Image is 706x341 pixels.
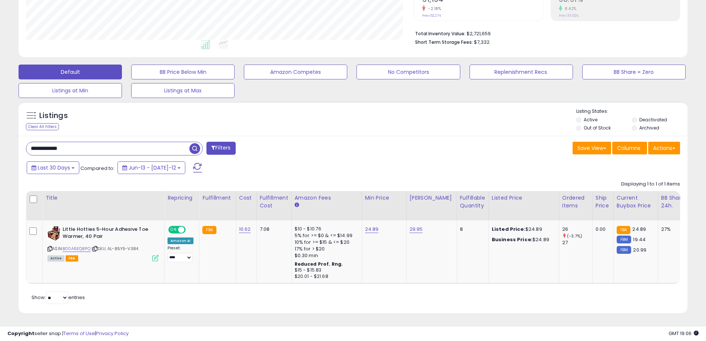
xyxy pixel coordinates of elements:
span: 2025-08-12 19:06 GMT [669,330,699,337]
div: ASIN: [47,226,159,260]
small: FBM [617,246,631,254]
div: Ship Price [596,194,610,210]
button: Actions [648,142,680,154]
button: BB Price Below Min [131,65,235,79]
div: Fulfillment Cost [260,194,288,210]
span: ON [169,227,178,233]
button: Save View [573,142,611,154]
b: Short Term Storage Fees: [415,39,473,45]
small: 8.42% [562,6,577,12]
div: $10 - $10.76 [295,226,356,232]
button: Amazon Competes [244,65,347,79]
div: 0.00 [596,226,608,233]
div: Amazon AI [168,237,193,244]
small: Prev: 52,274 [422,13,441,18]
div: 5% for >= $0 & <= $14.99 [295,232,356,239]
small: FBA [617,226,630,234]
div: Repricing [168,194,196,202]
span: Show: entries [32,294,85,301]
div: Clear All Filters [26,123,59,130]
div: Fulfillable Quantity [460,194,485,210]
span: Compared to: [80,165,115,172]
div: 17% for > $20 [295,246,356,252]
div: 26 [562,226,592,233]
div: Amazon Fees [295,194,359,202]
button: Listings at Max [131,83,235,98]
a: B00A6EQ8PQ [63,246,90,252]
span: Last 30 Days [38,164,70,171]
div: seller snap | | [7,330,129,337]
div: $24.89 [492,236,553,243]
div: Displaying 1 to 1 of 1 items [621,181,680,188]
small: (-3.7%) [567,233,582,239]
button: Columns [612,142,647,154]
span: $7,332 [474,39,490,46]
div: 7.08 [260,226,286,233]
small: Amazon Fees. [295,202,299,209]
h5: Listings [39,111,68,121]
b: Reduced Prof. Rng. [295,261,343,267]
div: Title [46,194,161,202]
span: Jun-13 - [DATE]-12 [129,164,176,171]
div: BB Share 24h. [661,194,688,210]
small: Prev: 35.52% [559,13,579,18]
b: Total Inventory Value: [415,30,465,37]
div: Cost [239,194,253,202]
b: Listed Price: [492,226,526,233]
small: -2.18% [425,6,441,12]
strong: Copyright [7,330,34,337]
span: | SKU: AL-85Y5-V384 [92,246,138,252]
span: 20.99 [633,246,646,253]
a: 24.89 [365,226,379,233]
a: 10.62 [239,226,251,233]
button: Listings at Min [19,83,122,98]
div: 27% [661,226,686,233]
div: Ordered Items [562,194,589,210]
button: Filters [206,142,235,155]
p: Listing States: [576,108,687,115]
div: Listed Price [492,194,556,202]
div: [PERSON_NAME] [410,194,454,202]
label: Out of Stock [584,125,611,131]
span: FBA [66,255,78,262]
div: $0.30 min [295,252,356,259]
label: Archived [639,125,659,131]
span: All listings currently available for purchase on Amazon [47,255,64,262]
a: Privacy Policy [96,330,129,337]
label: Active [584,117,597,123]
div: Min Price [365,194,403,202]
b: Business Price: [492,236,533,243]
img: 51o1Q7JipaL._SL40_.jpg [47,226,61,241]
button: Jun-13 - [DATE]-12 [117,161,185,174]
button: Default [19,65,122,79]
div: Fulfillment [202,194,232,202]
div: $20.01 - $21.68 [295,273,356,280]
div: $24.89 [492,226,553,233]
a: Terms of Use [63,330,95,337]
button: No Competitors [357,65,460,79]
b: Little Hotties 5-Hour Adhesive Toe Warmer, 40 Pair [63,226,153,242]
label: Deactivated [639,117,667,123]
span: 19.44 [633,236,646,243]
small: FBM [617,236,631,243]
a: 29.95 [410,226,423,233]
div: 10% for >= $15 & <= $20 [295,239,356,246]
small: FBA [202,226,216,234]
button: BB Share = Zero [582,65,686,79]
span: OFF [185,227,196,233]
button: Replenishment Recs. [470,65,573,79]
li: $2,721,659 [415,29,674,37]
div: $15 - $15.83 [295,267,356,273]
div: Current Buybox Price [617,194,655,210]
div: Preset: [168,246,193,262]
button: Last 30 Days [27,161,79,174]
span: Columns [617,144,640,152]
div: 8 [460,226,483,233]
div: 27 [562,239,592,246]
span: 24.89 [632,226,646,233]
